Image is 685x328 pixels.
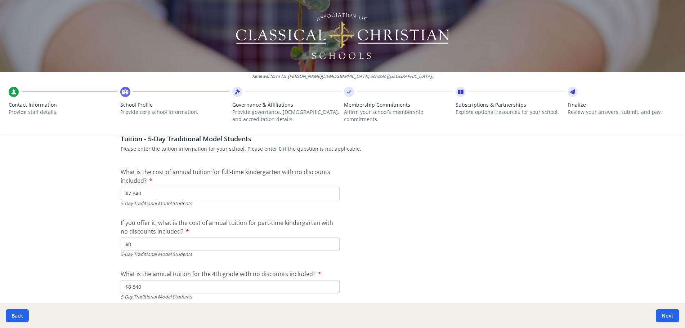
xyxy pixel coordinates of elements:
p: Provide staff details. [9,108,117,116]
img: Logo [235,11,451,61]
p: Affirm your school’s membership commitments. [344,108,453,123]
span: Subscriptions & Partnerships [456,101,564,108]
p: Provide core school information. [120,108,229,116]
p: Please enter the tuition information for your school. Please enter 0 if the question is not appli... [121,145,564,152]
span: Governance & Affiliations [232,101,341,108]
span: Contact Information [9,101,117,108]
p: Provide governance, [DEMOGRAPHIC_DATA], and accreditation details. [232,108,341,123]
div: 5-Day Traditional Model Students [121,251,340,258]
span: If you offer it, what is the cost of annual tuition for part-time kindergarten with no discounts ... [121,219,333,235]
p: Explore optional resources for your school. [456,108,564,116]
div: 5-Day Traditional Model Students [121,200,340,207]
span: School Profile [120,101,229,108]
span: Membership Commitments [344,101,453,108]
span: Finalize [568,101,676,108]
p: Review your answers, submit, and pay. [568,108,676,116]
span: What is the cost of annual tuition for full-time kindergarten with no discounts included? [121,168,330,185]
span: What is the annual tuition for the 4th grade with no discounts included? [121,270,315,278]
div: 5-Day Traditional Model Students [121,293,340,300]
button: Back [6,309,29,322]
button: Next [656,309,679,322]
